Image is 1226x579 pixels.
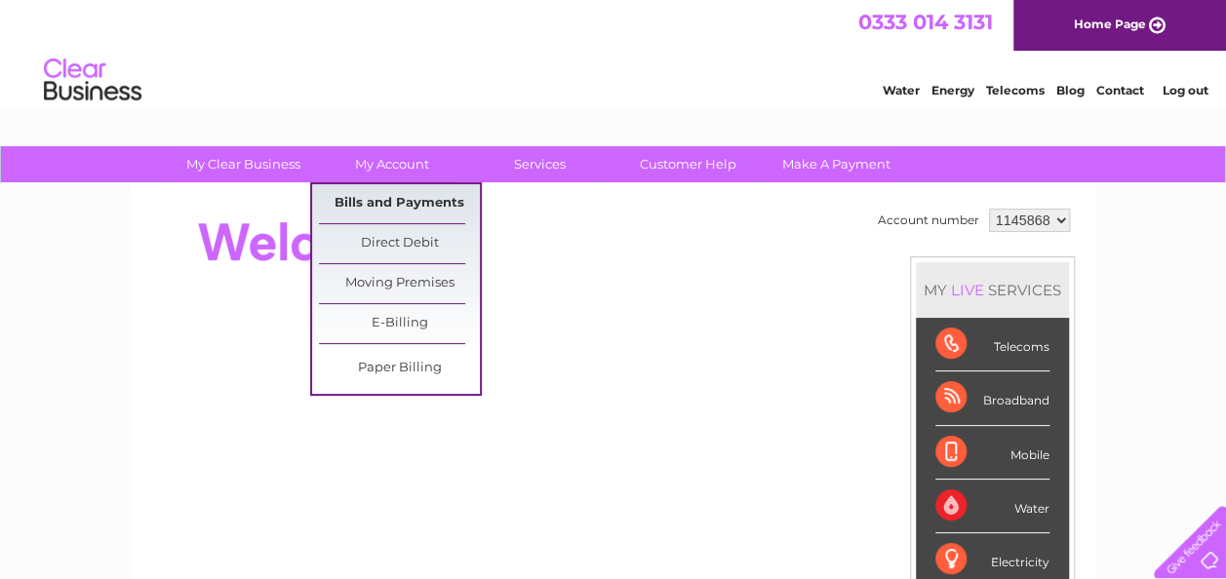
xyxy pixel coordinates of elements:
a: Energy [931,83,974,97]
td: Account number [873,204,984,237]
div: Mobile [935,426,1049,480]
a: Log out [1162,83,1207,97]
a: My Account [311,146,472,182]
div: Water [935,480,1049,533]
a: My Clear Business [163,146,324,182]
a: Direct Debit [319,224,480,263]
a: 0333 014 3131 [858,10,993,34]
div: Broadband [935,371,1049,425]
a: E-Billing [319,304,480,343]
a: Contact [1096,83,1144,97]
div: MY SERVICES [916,262,1069,318]
a: Make A Payment [756,146,917,182]
a: Bills and Payments [319,184,480,223]
div: LIVE [947,281,988,299]
a: Moving Premises [319,264,480,303]
a: Services [459,146,620,182]
img: logo.png [43,51,142,110]
a: Customer Help [608,146,769,182]
a: Blog [1056,83,1085,97]
div: Clear Business is a trading name of Verastar Limited (registered in [GEOGRAPHIC_DATA] No. 3667643... [153,11,1075,95]
a: Telecoms [986,83,1045,97]
a: Paper Billing [319,349,480,388]
div: Telecoms [935,318,1049,371]
a: Water [883,83,920,97]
